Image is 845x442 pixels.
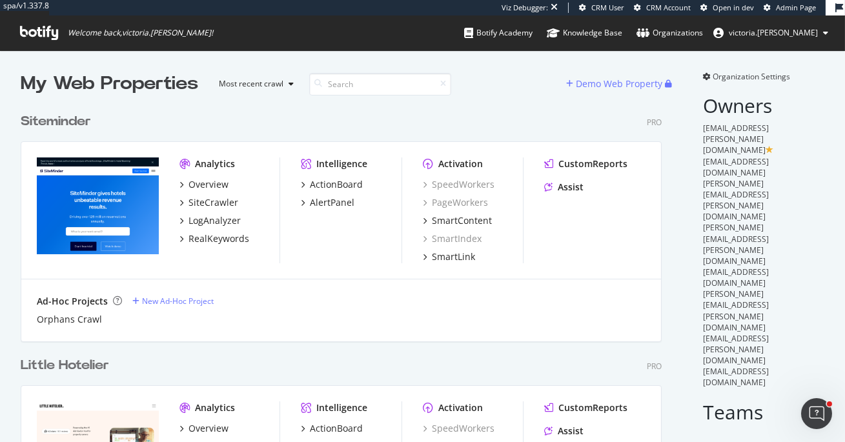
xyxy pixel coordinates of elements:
button: Most recent crawl [209,74,299,94]
div: New Ad-Hoc Project [142,296,214,306]
h2: Teams [703,401,824,423]
div: Pro [647,117,662,128]
div: SmartLink [432,250,475,263]
span: [PERSON_NAME][EMAIL_ADDRESS][PERSON_NAME][DOMAIN_NAME] [703,288,769,332]
div: ActionBoard [310,178,363,191]
div: My Web Properties [21,71,198,97]
a: Orphans Crawl [37,313,102,326]
div: Organizations [636,26,703,39]
div: Activation [438,157,483,170]
a: RealKeywords [179,232,249,245]
div: Most recent crawl [219,80,283,88]
span: Organization Settings [713,71,790,82]
div: CustomReports [558,401,627,414]
a: CustomReports [544,401,627,414]
div: Knowledge Base [547,26,622,39]
div: Analytics [195,157,235,170]
a: SiteCrawler [179,196,238,209]
a: PageWorkers [423,196,488,209]
div: Overview [188,422,229,435]
div: Viz Debugger: [502,3,548,13]
div: Demo Web Property [576,77,662,90]
a: ActionBoard [301,422,363,435]
div: ActionBoard [310,422,363,435]
span: [PERSON_NAME][EMAIL_ADDRESS][PERSON_NAME][DOMAIN_NAME] [703,178,769,222]
div: Overview [188,178,229,191]
a: Admin Page [764,3,816,13]
a: LogAnalyzer [179,214,241,227]
a: SpeedWorkers [423,422,494,435]
div: SiteCrawler [188,196,238,209]
div: Little Hotelier [21,356,109,375]
div: AlertPanel [310,196,354,209]
iframe: Intercom live chat [801,398,832,429]
div: Assist [558,181,584,194]
div: Pro [647,361,662,372]
a: SmartContent [423,214,492,227]
span: victoria.wong [729,27,818,38]
span: [PERSON_NAME][EMAIL_ADDRESS][PERSON_NAME][DOMAIN_NAME] [703,222,769,266]
a: SpeedWorkers [423,178,494,191]
a: Knowledge Base [547,15,622,50]
span: [EMAIL_ADDRESS][DOMAIN_NAME] [703,266,769,288]
div: Intelligence [316,401,367,414]
span: Welcome back, victoria.[PERSON_NAME] ! [68,28,213,38]
div: Activation [438,401,483,414]
a: Assist [544,425,584,437]
span: Open in dev [713,3,754,12]
a: CRM User [579,3,624,13]
span: [EMAIL_ADDRESS][DOMAIN_NAME] [703,156,769,178]
a: Overview [179,178,229,191]
a: Siteminder [21,112,96,131]
span: [EMAIL_ADDRESS][PERSON_NAME][DOMAIN_NAME] [703,333,769,366]
button: victoria.[PERSON_NAME] [703,23,839,43]
a: Open in dev [700,3,754,13]
span: [EMAIL_ADDRESS][PERSON_NAME][DOMAIN_NAME] [703,123,769,156]
a: Assist [544,181,584,194]
div: Siteminder [21,112,91,131]
div: Assist [558,425,584,437]
h2: Owners [703,95,824,116]
div: RealKeywords [188,232,249,245]
div: Analytics [195,401,235,414]
a: SmartLink [423,250,475,263]
div: LogAnalyzer [188,214,241,227]
a: Demo Web Property [566,78,665,89]
a: SmartIndex [423,232,482,245]
div: Intelligence [316,157,367,170]
a: Overview [179,422,229,435]
span: CRM Account [646,3,691,12]
a: Botify Academy [464,15,533,50]
a: CRM Account [634,3,691,13]
button: Demo Web Property [566,74,665,94]
input: Search [309,73,451,95]
span: [EMAIL_ADDRESS][DOMAIN_NAME] [703,366,769,388]
span: CRM User [591,3,624,12]
a: CustomReports [544,157,627,170]
img: www.siteminder.com [37,157,159,255]
div: CustomReports [558,157,627,170]
span: Admin Page [776,3,816,12]
div: Ad-Hoc Projects [37,295,108,308]
div: Botify Academy [464,26,533,39]
div: SmartContent [432,214,492,227]
a: New Ad-Hoc Project [132,296,214,306]
a: ActionBoard [301,178,363,191]
a: Little Hotelier [21,356,114,375]
a: AlertPanel [301,196,354,209]
a: Organizations [636,15,703,50]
